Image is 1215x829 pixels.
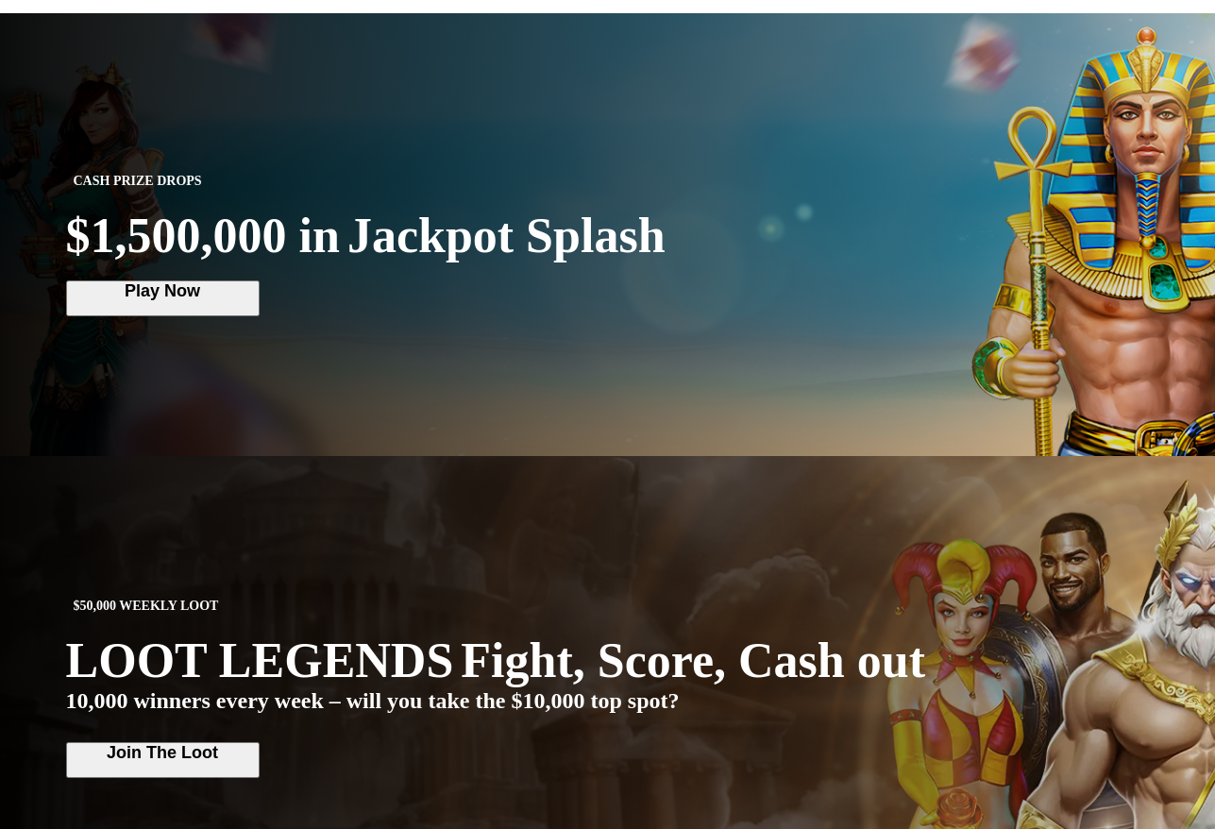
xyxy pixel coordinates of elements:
span: Fight, Score, Cash out [461,636,925,685]
span: Join The Loot [76,744,250,762]
span: Play Now [76,282,250,300]
span: $1,500,000 in [66,208,340,263]
span: $50,000 WEEKLY LOOT [66,595,227,618]
span: Jackpot Splash [347,211,666,261]
span: CASH PRIZE DROPS [66,170,210,193]
span: LOOT LEGENDS [66,633,454,688]
button: Play Now [66,280,260,316]
span: 10,000 winners every week – will you take the $10,000 top spot? [66,688,680,714]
